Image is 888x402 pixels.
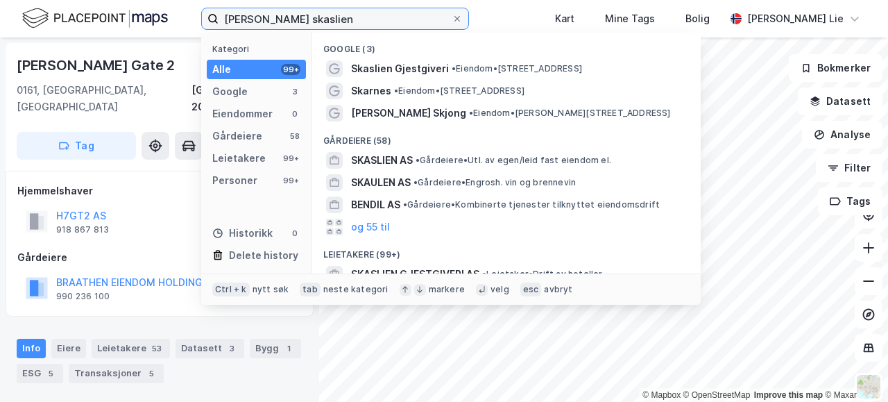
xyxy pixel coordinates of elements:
[452,63,456,74] span: •
[429,284,465,295] div: markere
[212,283,250,296] div: Ctrl + k
[191,82,302,115] div: [GEOGRAPHIC_DATA], 209/129
[300,283,321,296] div: tab
[642,390,681,400] a: Mapbox
[289,131,300,142] div: 58
[351,196,400,213] span: BENDIL AS
[469,108,473,118] span: •
[44,367,58,380] div: 5
[351,266,479,283] span: SKASLIEN GJESTGIVERI AS
[289,228,300,239] div: 0
[144,367,158,380] div: 5
[282,342,296,355] div: 1
[469,108,671,119] span: Eiendom • [PERSON_NAME][STREET_ADDRESS]
[555,10,574,27] div: Kart
[212,225,273,242] div: Historikk
[683,390,751,400] a: OpenStreetMap
[413,177,418,187] span: •
[92,339,170,358] div: Leietakere
[56,224,109,235] div: 918 867 813
[416,155,611,166] span: Gårdeiere • Utl. av egen/leid fast eiendom el.
[351,83,391,99] span: Skarnes
[403,199,407,210] span: •
[520,283,542,296] div: esc
[253,284,289,295] div: nytt søk
[490,284,509,295] div: velg
[17,364,63,383] div: ESG
[482,269,486,279] span: •
[312,238,701,263] div: Leietakere (99+)
[323,284,388,295] div: neste kategori
[17,82,191,115] div: 0161, [GEOGRAPHIC_DATA], [GEOGRAPHIC_DATA]
[212,61,231,78] div: Alle
[22,6,168,31] img: logo.f888ab2527a4732fd821a326f86c7f29.svg
[413,177,576,188] span: Gårdeiere • Engrosh. vin og brennevin
[798,87,882,115] button: Datasett
[56,291,110,302] div: 990 236 100
[289,108,300,119] div: 0
[225,342,239,355] div: 3
[281,64,300,75] div: 99+
[816,154,882,182] button: Filter
[351,219,390,235] button: og 55 til
[351,174,411,191] span: SKAULEN AS
[17,249,302,266] div: Gårdeiere
[312,124,701,149] div: Gårdeiere (58)
[818,187,882,215] button: Tags
[250,339,301,358] div: Bygg
[212,44,306,54] div: Kategori
[819,335,888,402] div: Kontrollprogram for chat
[17,183,302,199] div: Hjemmelshaver
[789,54,882,82] button: Bokmerker
[289,86,300,97] div: 3
[605,10,655,27] div: Mine Tags
[754,390,823,400] a: Improve this map
[219,8,452,29] input: Søk på adresse, matrikkel, gårdeiere, leietakere eller personer
[685,10,710,27] div: Bolig
[51,339,86,358] div: Eiere
[351,152,413,169] span: SKASLIEN AS
[212,128,262,144] div: Gårdeiere
[351,105,466,122] span: [PERSON_NAME] Skjong
[17,339,46,358] div: Info
[176,339,244,358] div: Datasett
[17,132,136,160] button: Tag
[819,335,888,402] iframe: Chat Widget
[312,33,701,58] div: Google (3)
[69,364,164,383] div: Transaksjoner
[229,247,298,264] div: Delete history
[149,342,164,355] div: 53
[747,10,844,27] div: [PERSON_NAME] Lie
[482,269,603,280] span: Leietaker • Drift av hoteller
[351,60,449,77] span: Skaslien Gjestgiveri
[452,63,582,74] span: Eiendom • [STREET_ADDRESS]
[416,155,420,165] span: •
[394,85,398,96] span: •
[17,54,178,76] div: [PERSON_NAME] Gate 2
[281,175,300,186] div: 99+
[212,83,248,100] div: Google
[544,284,572,295] div: avbryt
[394,85,524,97] span: Eiendom • [STREET_ADDRESS]
[281,153,300,164] div: 99+
[212,150,266,167] div: Leietakere
[403,199,660,210] span: Gårdeiere • Kombinerte tjenester tilknyttet eiendomsdrift
[212,106,273,122] div: Eiendommer
[802,121,882,149] button: Analyse
[212,172,257,189] div: Personer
